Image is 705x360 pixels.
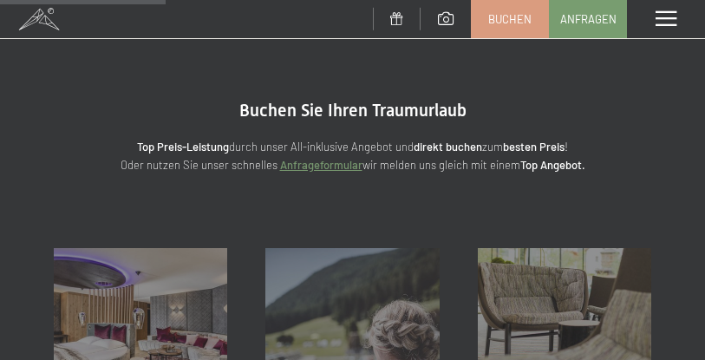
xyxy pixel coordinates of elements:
[472,1,548,37] a: Buchen
[414,140,482,154] strong: direkt buchen
[69,138,636,174] p: durch unser All-inklusive Angebot und zum ! Oder nutzen Sie unser schnelles wir melden uns gleich...
[560,11,617,27] span: Anfragen
[280,158,362,172] a: Anfrageformular
[503,140,565,154] strong: besten Preis
[488,11,532,27] span: Buchen
[239,100,467,121] span: Buchen Sie Ihren Traumurlaub
[137,140,229,154] strong: Top Preis-Leistung
[550,1,626,37] a: Anfragen
[520,158,585,172] strong: Top Angebot.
